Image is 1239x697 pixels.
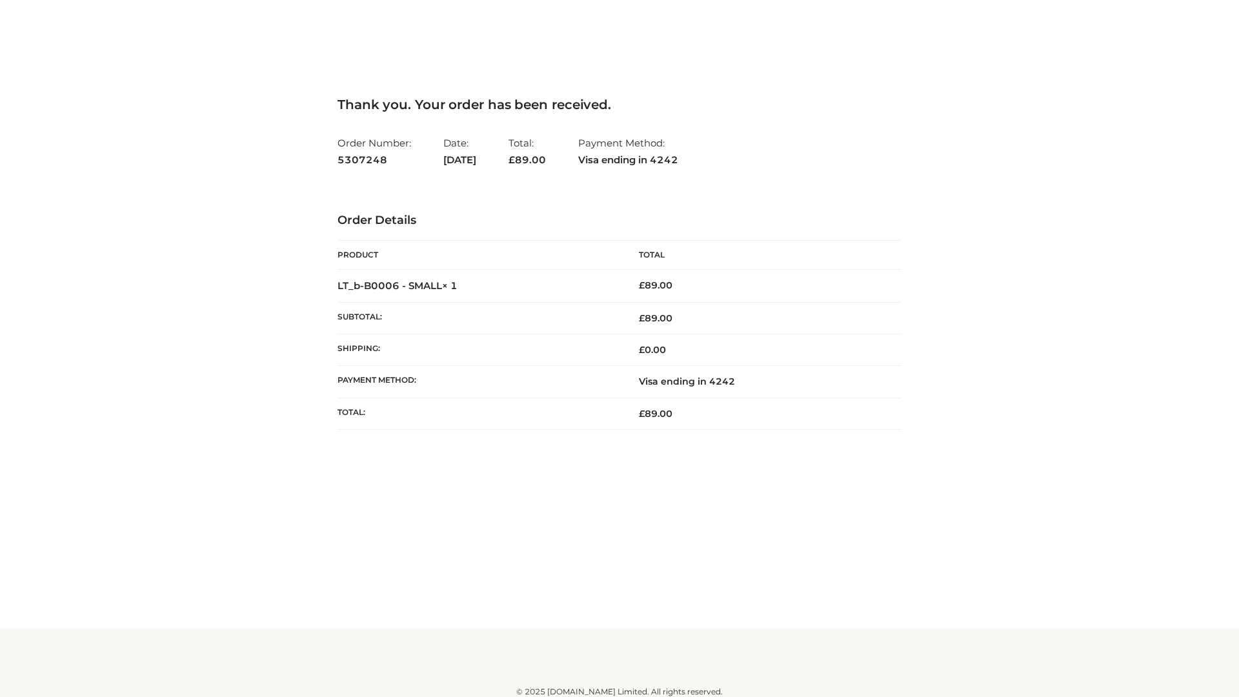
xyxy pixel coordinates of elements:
li: Date: [443,132,476,171]
li: Order Number: [337,132,411,171]
span: £ [639,312,645,324]
span: £ [639,344,645,356]
h3: Order Details [337,214,902,228]
th: Payment method: [337,366,619,398]
strong: × 1 [442,279,458,292]
th: Shipping: [337,334,619,366]
span: £ [639,279,645,291]
bdi: 0.00 [639,344,666,356]
td: Visa ending in 4242 [619,366,902,398]
th: Total: [337,398,619,429]
span: 89.00 [639,312,672,324]
th: Subtotal: [337,302,619,334]
strong: Visa ending in 4242 [578,152,678,168]
li: Total: [509,132,546,171]
span: £ [639,408,645,419]
strong: LT_b-B0006 - SMALL [337,279,458,292]
span: 89.00 [639,408,672,419]
h3: Thank you. Your order has been received. [337,97,902,112]
bdi: 89.00 [639,279,672,291]
strong: 5307248 [337,152,411,168]
th: Product [337,241,619,270]
strong: [DATE] [443,152,476,168]
th: Total [619,241,902,270]
li: Payment Method: [578,132,678,171]
span: 89.00 [509,154,546,166]
span: £ [509,154,515,166]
